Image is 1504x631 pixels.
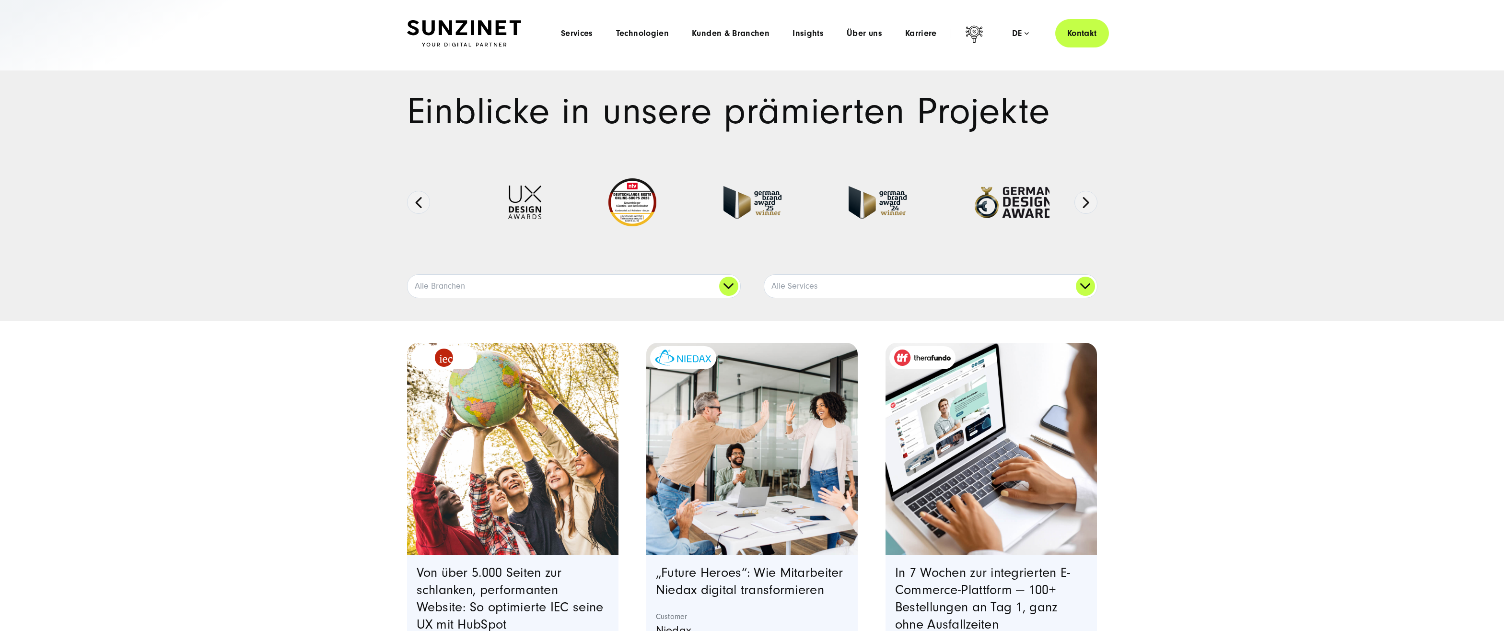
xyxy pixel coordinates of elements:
[764,275,1097,298] a: Alle Services
[655,350,711,366] img: niedax-logo
[1012,29,1029,38] div: de
[974,186,1053,219] img: German-Design-Award - fullservice digital agentur SUNZINET
[407,343,619,555] a: Featured image: eine Gruppe von fünf verschiedenen jungen Menschen, die im Freien stehen und geme...
[608,178,656,226] img: Deutschlands beste Online Shops 2023 - boesner - Kunde - SUNZINET
[561,29,593,38] a: Services
[1055,19,1109,47] a: Kontakt
[656,565,843,597] a: „Future Heroes“: Wie Mitarbeiter Niedax digital transformieren
[508,186,541,219] img: UX-Design-Awards - fullservice digital agentur SUNZINET
[723,186,781,219] img: German Brand Award winner 2025 - Full Service Digital Agentur SUNZINET
[408,275,740,298] a: Alle Branchen
[1074,191,1097,214] button: Next
[886,343,1097,555] a: Featured image: - Read full post: In 7 Wochen zur integrierten E-Commerce-Plattform | therafundo ...
[646,343,858,555] a: Featured image: eine Gruppe von Kollegen in einer modernen Büroumgebung, die einen Erfolg feiern....
[656,612,849,621] strong: Customer
[847,29,882,38] a: Über uns
[616,29,669,38] a: Technologien
[793,29,824,38] a: Insights
[646,343,858,555] img: eine Gruppe von Kollegen in einer modernen Büroumgebung, die einen Erfolg feiern. Ein Mann gibt e...
[407,191,430,214] button: Previous
[692,29,769,38] a: Kunden & Branchen
[407,20,521,47] img: SUNZINET Full Service Digital Agentur
[849,186,907,219] img: German-Brand-Award - fullservice digital agentur SUNZINET
[407,93,1097,130] h1: Einblicke in unsere prämierten Projekte
[894,350,951,366] img: therafundo_10-2024_logo_2c
[407,343,619,555] img: eine Gruppe von fünf verschiedenen jungen Menschen, die im Freien stehen und gemeinsam eine Weltk...
[435,349,453,367] img: logo_IEC
[905,29,937,38] a: Karriere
